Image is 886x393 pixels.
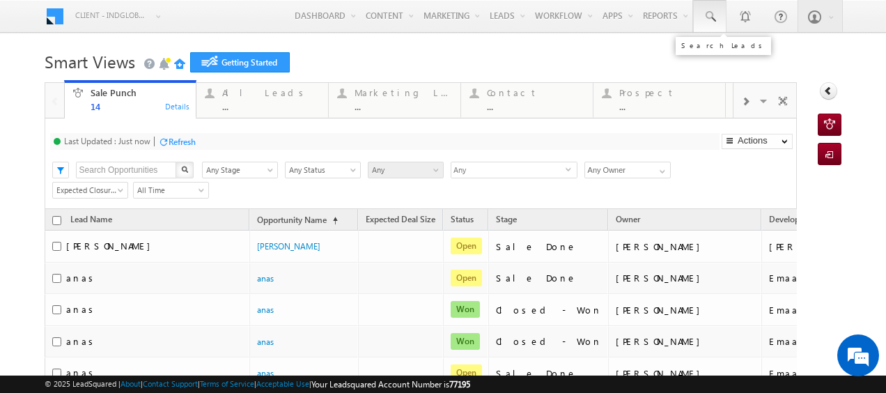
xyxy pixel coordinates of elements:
span: Opportunity Name [257,215,327,225]
input: Type to Search [584,162,671,178]
span: © 2025 LeadSquared | | | | | [45,378,470,391]
div: ... [222,101,320,111]
div: Sale Done [496,367,602,380]
div: Sale Punch [91,87,188,98]
a: Stage [489,212,524,230]
a: Sale Punch14Details [64,80,197,119]
a: Expected Closure Date [52,182,128,199]
span: Any Status [286,164,356,176]
span: Owner [616,214,640,224]
div: Chat with us now [72,73,234,91]
a: [PERSON_NAME] [257,241,320,252]
span: 77195 [449,379,470,390]
div: Sale Done [496,240,602,253]
div: [PERSON_NAME] [616,367,755,380]
a: All Time [133,182,209,199]
div: ... [619,101,717,111]
a: Developer [762,212,814,230]
div: Search Leads [681,41,765,49]
a: Opportunity Name(sorted ascending) [250,212,345,230]
span: select [566,166,577,172]
a: About [121,379,141,388]
div: Minimize live chat window [228,7,262,40]
div: Last Updated : Just now [64,136,150,146]
img: Search [181,166,188,173]
a: All Leads... [196,83,329,118]
div: All Leads [222,87,320,98]
input: Check all records [52,216,61,225]
span: Smart Views [45,50,135,72]
div: Refresh [169,137,196,147]
a: Any Stage [202,162,278,178]
span: anas [66,367,98,378]
span: Client - indglobal2 (77195) [75,8,148,22]
div: ... [487,101,584,111]
span: Won [451,301,480,318]
span: (sorted ascending) [327,215,338,226]
a: Show All Items [652,162,669,176]
span: anas [66,272,98,284]
a: Acceptable Use [256,379,309,388]
a: Prospect... [593,83,726,118]
textarea: Type your message and hit 'Enter' [18,129,254,290]
a: Any [368,162,444,178]
span: Won [451,333,480,350]
span: anas [66,335,98,347]
span: Developer [769,214,807,224]
span: Any [451,162,566,178]
div: Contact [487,87,584,98]
a: Expected Deal Size [359,212,442,230]
button: Actions [722,134,793,149]
div: [PERSON_NAME] [616,272,755,284]
div: 14 [91,101,188,111]
span: Open [451,270,482,286]
span: Open [451,238,482,254]
a: Status [444,212,481,230]
div: Prospect [619,87,717,98]
div: [PERSON_NAME] [616,335,755,348]
a: Marketing Leads... [328,83,461,118]
span: anas [66,303,98,315]
div: [PERSON_NAME] [616,304,755,316]
a: Getting Started [190,52,290,72]
div: Any [451,162,577,178]
a: anas [257,368,274,378]
a: Any Status [285,162,361,178]
a: Terms of Service [200,379,254,388]
span: [PERSON_NAME] [66,240,157,252]
div: Sale Done [496,272,602,284]
span: Lead Name [63,212,119,230]
div: Marketing Leads [355,87,452,98]
div: Closed - Won [496,335,602,348]
input: Search Opportunities [76,162,177,178]
span: All Time [134,184,204,196]
div: Closed - Won [496,304,602,316]
div: [PERSON_NAME] [616,240,755,253]
a: Contact Support [143,379,198,388]
span: Open [451,364,482,381]
a: anas [257,273,274,284]
a: anas [257,305,274,315]
span: Your Leadsquared Account Number is [311,379,470,390]
a: anas [257,337,274,347]
div: Details [164,100,191,112]
div: ... [355,101,452,111]
span: Any [368,164,439,176]
em: Start Chat [189,301,253,320]
span: Expected Closure Date [53,184,123,196]
img: d_60004797649_company_0_60004797649 [24,73,59,91]
span: Expected Deal Size [366,214,435,224]
span: Stage [496,214,517,224]
a: Contact... [460,83,593,118]
span: Any Stage [203,164,273,176]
